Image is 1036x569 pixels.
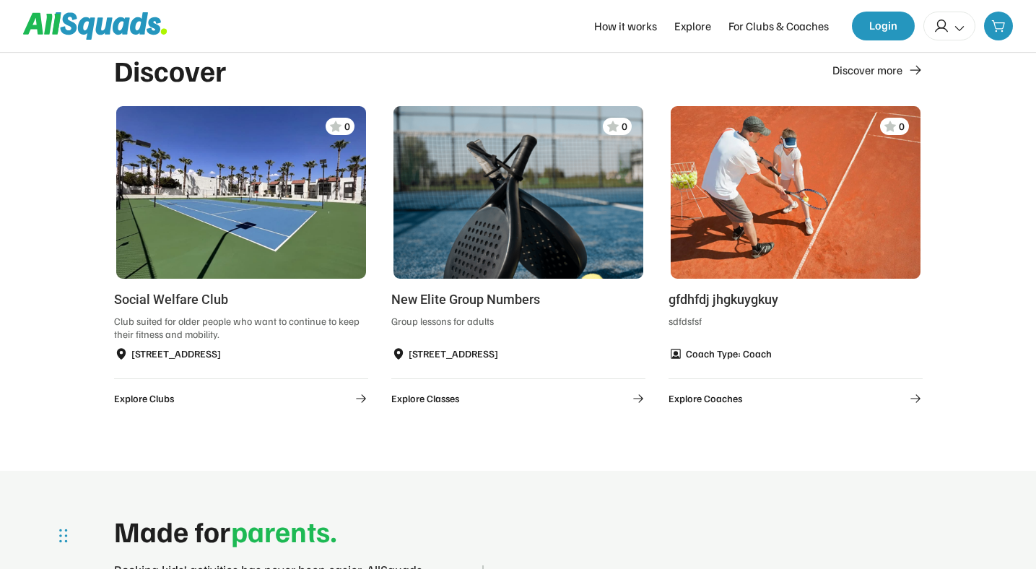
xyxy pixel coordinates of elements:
div: Group lessons for adults [391,315,645,340]
div: Coach Type: Coach [686,346,772,361]
div: 0 [899,121,905,132]
div: gfdhfdj jhgkuygkuy [669,290,923,309]
div: Made for [114,514,337,547]
div: Explore Classes [391,391,459,406]
div: 0 [622,121,627,132]
div: Explore Clubs [114,391,174,406]
div: How it works [594,17,657,35]
div: Social Welfare Club [114,290,368,309]
div: 0 [344,121,350,132]
div: Explore Coaches [669,391,742,406]
button: Login [852,12,915,40]
div: Discover more [832,61,902,79]
div: For Clubs & Coaches [728,17,829,35]
div: Explore [674,17,711,35]
div: [STREET_ADDRESS] [131,346,221,361]
div: [STREET_ADDRESS] [409,346,498,361]
div: Club suited for older people who want to continue to keep their fitness and mobility. [114,315,368,340]
font: parents. [231,513,337,549]
div: Discover [114,53,227,87]
div: sdfdsfsf [669,315,923,340]
div: New Elite Group Numbers [391,290,645,309]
